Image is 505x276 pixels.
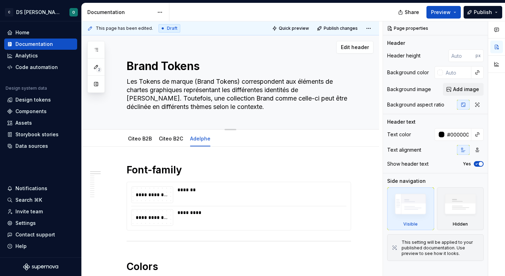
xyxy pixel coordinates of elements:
span: Share [405,9,419,16]
span: Draft [167,26,177,31]
div: Design tokens [15,96,51,103]
div: Storybook stories [15,131,59,138]
div: Citeo B2C [156,131,186,146]
button: Publish [464,6,502,19]
div: Data sources [15,143,48,150]
span: Publish [474,9,492,16]
div: Background aspect ratio [387,101,444,108]
div: Text color [387,131,411,138]
button: Help [4,241,77,252]
button: Share [395,6,424,19]
a: Documentation [4,39,77,50]
a: Settings [4,218,77,229]
a: Citeo B2C [159,136,183,142]
div: O [72,9,75,15]
textarea: Les Tokens de marque (Brand Tokens) correspondent aux éléments de chartes graphiques représentant... [125,76,350,112]
button: Contact support [4,229,77,240]
div: Header text [387,118,416,125]
svg: Supernova Logo [23,263,58,270]
a: Design tokens [4,94,77,105]
h1: Colors [127,260,351,273]
a: Storybook stories [4,129,77,140]
div: Contact support [15,231,55,238]
div: Design system data [6,85,47,91]
span: Add image [453,86,479,93]
div: Assets [15,119,32,126]
div: Background image [387,86,431,93]
button: Edit header [336,41,373,54]
button: Preview [426,6,461,19]
div: Help [15,243,27,250]
button: CDS [PERSON_NAME]O [1,5,80,20]
a: Components [4,106,77,117]
a: Citeo B2B [128,136,152,142]
div: Code automation [15,64,58,71]
span: This page has been edited. [96,26,153,31]
h1: Font-family [127,164,351,176]
a: Code automation [4,62,77,73]
input: Auto [444,128,471,141]
span: Edit header [341,44,369,51]
input: Auto [443,66,471,79]
div: Hidden [437,187,484,230]
a: Invite team [4,206,77,217]
div: Invite team [15,208,43,215]
button: Quick preview [270,23,312,33]
textarea: Brand Tokens [125,58,350,75]
span: Quick preview [279,26,309,31]
div: Home [15,29,29,36]
a: Assets [4,117,77,129]
span: 2 [96,67,102,73]
div: Visible [403,221,418,227]
button: Notifications [4,183,77,194]
div: Header [387,40,405,47]
input: Auto [449,49,476,62]
div: Notifications [15,185,47,192]
div: Documentation [15,41,53,48]
a: Home [4,27,77,38]
div: Citeo B2B [125,131,155,146]
button: Publish changes [315,23,361,33]
span: Publish changes [324,26,358,31]
div: Search ⌘K [15,196,42,203]
a: Adelphe [190,136,210,142]
button: Search ⌘K [4,194,77,206]
button: Add image [443,83,484,96]
p: px [476,53,481,58]
a: Data sources [4,140,77,152]
a: Analytics [4,50,77,61]
div: Visible [387,187,434,230]
div: Hidden [453,221,468,227]
div: Components [15,108,47,115]
div: Show header text [387,160,429,167]
div: Adelphe [187,131,213,146]
label: Yes [463,161,471,167]
div: Documentation [87,9,154,16]
div: Side navigation [387,178,426,185]
div: Header height [387,52,420,59]
div: C [5,8,13,16]
div: Text alignment [387,146,421,153]
span: Preview [431,9,451,16]
div: Analytics [15,52,38,59]
div: DS [PERSON_NAME] [16,9,61,16]
div: Background color [387,69,429,76]
div: This setting will be applied to your published documentation. Use preview to see how it looks. [402,240,479,256]
div: Settings [15,220,36,227]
